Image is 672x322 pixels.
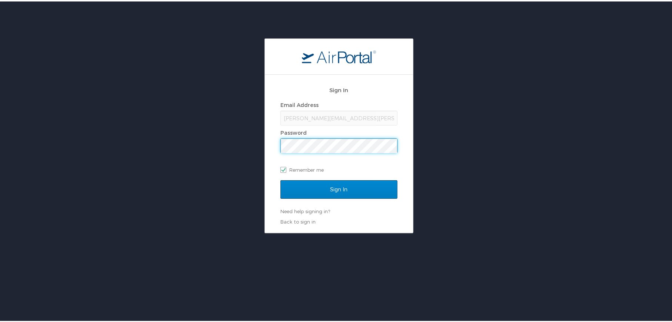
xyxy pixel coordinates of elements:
[280,163,397,174] label: Remember me
[280,84,397,93] h2: Sign In
[280,100,319,107] label: Email Address
[280,207,330,213] a: Need help signing in?
[302,48,376,62] img: logo
[280,179,397,197] input: Sign In
[280,217,316,223] a: Back to sign in
[280,128,307,134] label: Password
